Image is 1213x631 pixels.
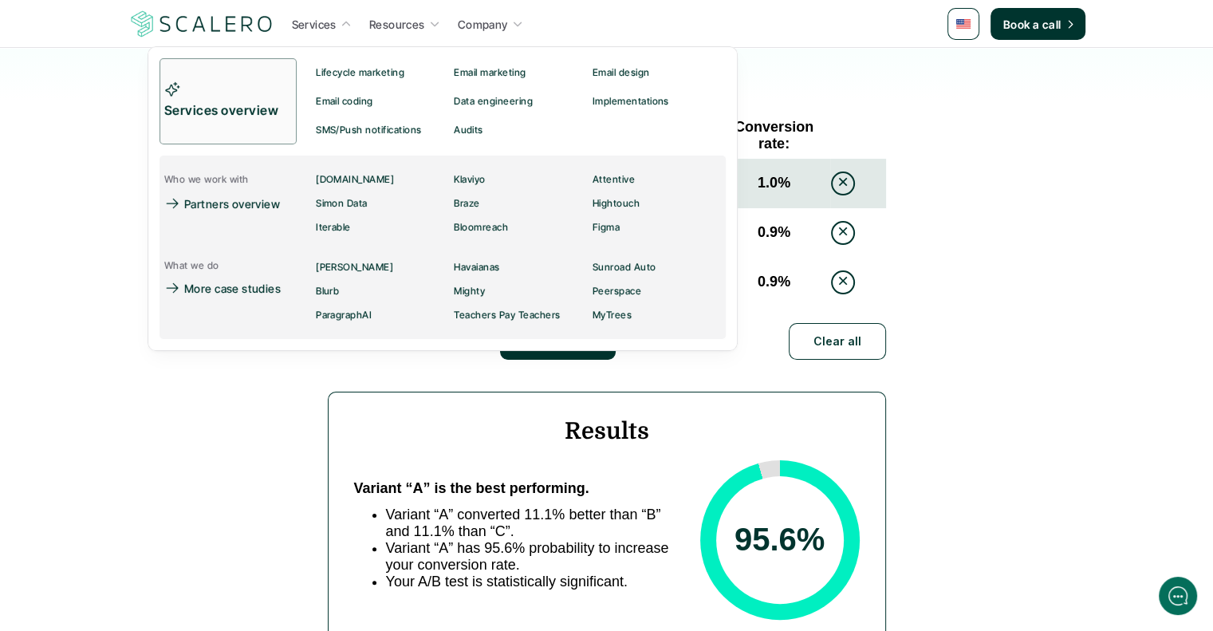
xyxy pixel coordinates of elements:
[588,191,726,215] a: Hightouch
[311,303,449,327] a: ParagraphAI
[164,260,219,271] p: What we do
[386,574,628,590] span: Your A/B test is statistically significant.
[588,279,726,303] a: Peerspace
[316,174,394,185] p: [DOMAIN_NAME]
[455,174,486,185] p: Klaviyo
[593,310,632,321] p: MyTrees
[316,198,368,209] p: Simon Data
[450,279,588,303] a: Mighty
[719,112,830,159] td: Conversion rate:
[311,116,449,144] a: SMS/Push notifications
[25,211,294,243] button: New conversation
[316,310,372,321] p: ParagraphAI
[24,77,295,103] h1: Hi! Welcome to Scalero.
[588,58,726,87] a: Email design
[734,522,825,558] span: 95.6 %
[450,303,588,327] a: Teachers Pay Teachers
[160,58,297,144] a: Services overview
[450,255,588,279] a: Havaianas
[455,198,480,209] p: Braze
[292,16,337,33] p: Services
[990,8,1085,40] a: Book a call
[588,168,726,191] a: Attentive
[593,174,635,185] p: Attentive
[1159,577,1197,615] iframe: gist-messenger-bubble-iframe
[354,480,589,496] span: Variant “A” is the best performing.
[103,221,191,234] span: New conversation
[593,262,656,273] p: Sunroad Auto
[128,10,275,38] a: Scalero company logo
[450,191,588,215] a: Braze
[455,286,486,297] p: Mighty
[316,124,422,136] p: SMS/Push notifications
[316,262,393,273] p: [PERSON_NAME]
[593,67,650,78] p: Email design
[311,215,449,239] a: Iterable
[311,279,449,303] a: Blurb
[588,215,726,239] a: Figma
[386,507,661,539] span: Variant “A” converted 11.1% better than “B” and 11.1% than “C”.
[386,540,669,573] span: Variant “A” has 95.6% probability to increase your conversion rate.
[593,96,669,107] p: Implementations
[458,16,508,33] p: Company
[354,418,860,444] h4: Results
[593,222,620,233] p: Figma
[588,87,726,116] a: Implementations
[160,276,297,300] a: More case studies
[316,286,339,297] p: Blurb
[316,96,373,107] p: Email coding
[164,174,249,185] p: Who we work with
[369,16,425,33] p: Resources
[164,101,282,121] p: Services overview
[455,310,561,321] p: Teachers Pay Teachers
[449,116,578,144] a: Audits
[311,255,449,279] a: [PERSON_NAME]
[311,87,449,116] a: Email coding
[160,191,291,215] a: Partners overview
[311,191,449,215] a: Simon Data
[789,323,886,360] button: Clear all
[719,258,830,307] td: 0.9 %
[133,528,202,538] span: We run on Gist
[454,124,483,136] p: Audits
[450,87,588,116] a: Data engineering
[128,9,275,39] img: Scalero company logo
[450,58,588,87] a: Email marketing
[455,67,526,78] p: Email marketing
[184,195,280,212] p: Partners overview
[455,222,509,233] p: Bloomreach
[588,303,726,327] a: MyTrees
[588,255,726,279] a: Sunroad Auto
[719,208,830,258] td: 0.9 %
[450,215,588,239] a: Bloomreach
[311,168,449,191] a: [DOMAIN_NAME]
[593,286,641,297] p: Peerspace
[455,96,534,107] p: Data engineering
[316,67,404,78] p: Lifecycle marketing
[184,280,281,297] p: More case studies
[311,58,449,87] a: Lifecycle marketing
[316,222,351,233] p: Iterable
[719,159,830,208] td: 1.0 %
[455,262,500,273] p: Havaianas
[593,198,640,209] p: Hightouch
[24,106,295,183] h2: Let us know if we can help with lifecycle marketing.
[1003,16,1061,33] p: Book a call
[450,168,588,191] a: Klaviyo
